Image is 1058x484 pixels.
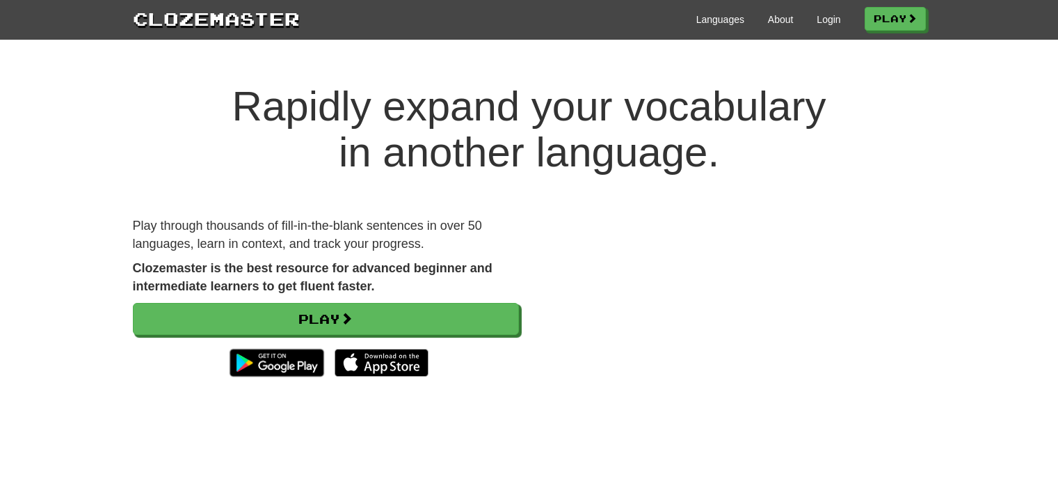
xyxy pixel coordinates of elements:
[768,13,794,26] a: About
[133,217,519,253] p: Play through thousands of fill-in-the-blank sentences in over 50 languages, learn in context, and...
[865,7,926,31] a: Play
[133,303,519,335] a: Play
[133,6,300,31] a: Clozemaster
[817,13,840,26] a: Login
[696,13,744,26] a: Languages
[335,349,428,377] img: Download_on_the_App_Store_Badge_US-UK_135x40-25178aeef6eb6b83b96f5f2d004eda3bffbb37122de64afbaef7...
[133,261,492,293] strong: Clozemaster is the best resource for advanced beginner and intermediate learners to get fluent fa...
[223,342,330,384] img: Get it on Google Play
